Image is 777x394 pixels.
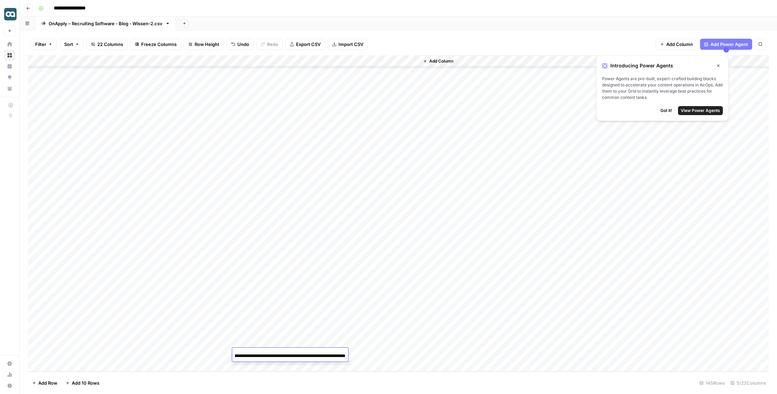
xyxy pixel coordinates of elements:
[87,39,128,50] button: 22 Columns
[195,41,219,48] span: Row Height
[602,61,723,70] div: Introducing Power Agents
[338,41,363,48] span: Import CSV
[35,41,46,48] span: Filter
[429,58,453,64] span: Add Column
[28,377,61,388] button: Add Row
[4,72,15,83] a: Opportunities
[184,39,224,50] button: Row Height
[237,41,249,48] span: Undo
[31,39,57,50] button: Filter
[697,377,728,388] div: 145 Rows
[141,41,177,48] span: Freeze Columns
[35,17,176,30] a: OnApply – Recruiting Software - Blog - Wissen-2.csv
[710,41,748,48] span: Add Power Agent
[4,8,17,20] img: onapply Logo
[666,41,693,48] span: Add Column
[420,57,456,66] button: Add Column
[728,377,769,388] div: 5/22 Columns
[660,107,672,114] span: Got it!
[656,39,697,50] button: Add Column
[256,39,283,50] button: Redo
[4,6,15,23] button: Workspace: onapply
[4,83,15,94] a: Your Data
[267,41,278,48] span: Redo
[49,20,163,27] div: OnApply – Recruiting Software - Blog - Wissen-2.csv
[130,39,181,50] button: Freeze Columns
[64,41,73,48] span: Sort
[296,41,321,48] span: Export CSV
[657,106,675,115] button: Got it!
[4,61,15,72] a: Insights
[328,39,368,50] button: Import CSV
[678,106,723,115] button: View Power Agents
[4,380,15,391] button: Help + Support
[4,369,15,380] a: Usage
[61,377,104,388] button: Add 10 Rows
[38,379,57,386] span: Add Row
[60,39,84,50] button: Sort
[700,39,752,50] button: Add Power Agent
[285,39,325,50] button: Export CSV
[227,39,254,50] button: Undo
[72,379,99,386] span: Add 10 Rows
[602,76,723,101] span: Power Agents are pre-built, expert-crafted building blocks designed to accelerate your content op...
[97,41,123,48] span: 22 Columns
[681,107,720,114] span: View Power Agents
[4,50,15,61] a: Browse
[4,358,15,369] a: Settings
[4,39,15,50] a: Home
